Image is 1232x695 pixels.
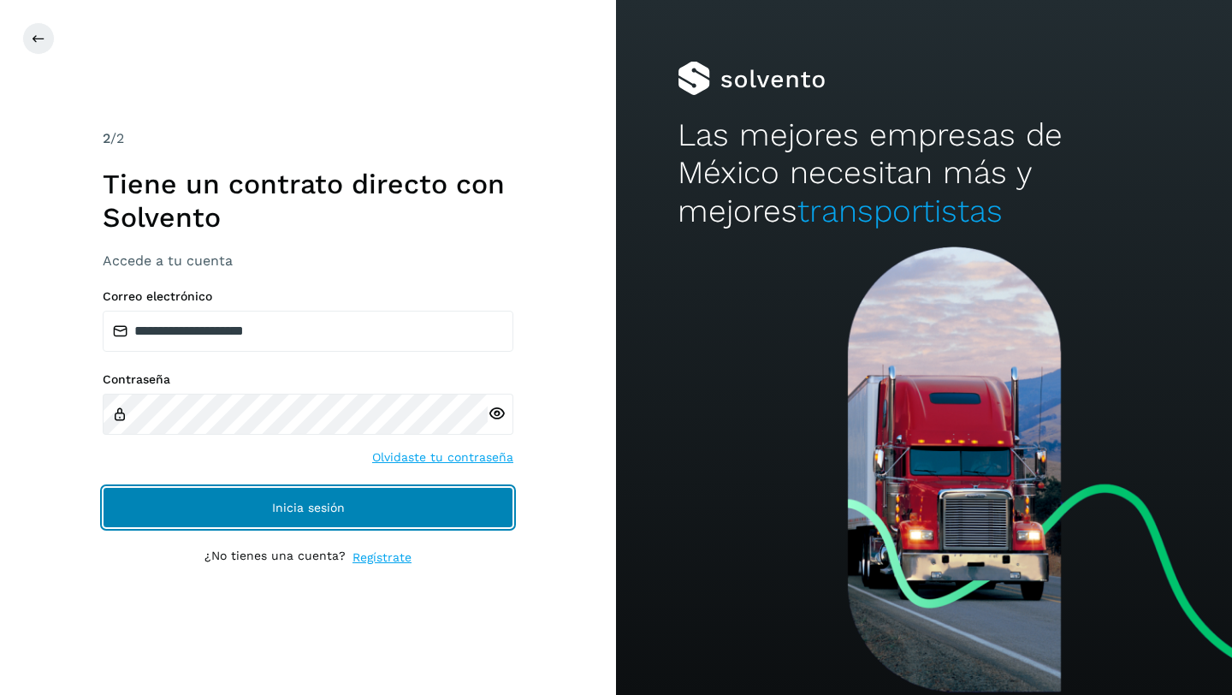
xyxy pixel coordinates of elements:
span: 2 [103,130,110,146]
h2: Las mejores empresas de México necesitan más y mejores [678,116,1170,230]
h3: Accede a tu cuenta [103,252,513,269]
label: Contraseña [103,372,513,387]
span: transportistas [797,193,1003,229]
button: Inicia sesión [103,487,513,528]
label: Correo electrónico [103,289,513,304]
span: Inicia sesión [272,502,345,514]
a: Olvidaste tu contraseña [372,448,513,466]
p: ¿No tienes una cuenta? [204,549,346,567]
h1: Tiene un contrato directo con Solvento [103,168,513,234]
a: Regístrate [352,549,412,567]
div: /2 [103,128,513,149]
